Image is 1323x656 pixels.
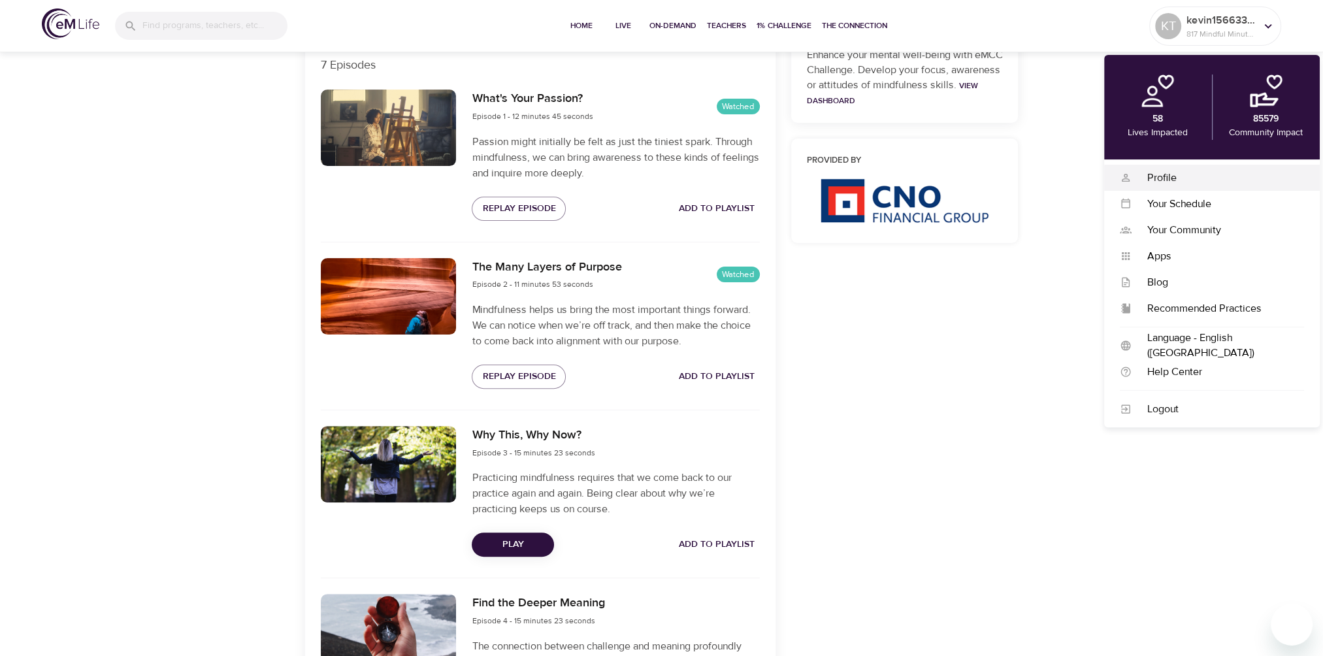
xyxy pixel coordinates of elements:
button: Add to Playlist [674,533,760,557]
div: Blog [1132,275,1304,290]
div: Apps [1132,249,1304,264]
span: Episode 1 - 12 minutes 45 seconds [472,111,593,122]
div: Your Schedule [1132,197,1304,212]
button: Add to Playlist [674,197,760,221]
span: Add to Playlist [679,369,755,385]
div: Profile [1132,171,1304,186]
div: KT [1155,13,1181,39]
div: Your Community [1132,223,1304,238]
h6: What's Your Passion? [472,90,593,108]
span: Replay Episode [482,201,555,217]
span: Play [482,536,544,553]
p: 817 Mindful Minutes [1186,28,1256,40]
span: Replay Episode [482,369,555,385]
span: The Connection [822,19,887,33]
span: Watched [717,101,760,113]
h6: Find the Deeper Meaning [472,594,604,613]
div: Logout [1132,402,1304,417]
p: 58 [1152,112,1163,126]
span: 1% Challenge [757,19,811,33]
p: Enhance your mental well-being with eMCC Challenge. Develop your focus, awareness or attitudes of... [807,48,1003,108]
span: Episode 4 - 15 minutes 23 seconds [472,615,595,626]
h6: Why This, Why Now? [472,426,595,445]
h6: Provided by [807,154,1003,168]
img: CNO%20logo.png [820,178,988,223]
p: Community Impact [1229,126,1303,140]
span: Episode 2 - 11 minutes 53 seconds [472,279,593,289]
p: Passion might initially be felt as just the tiniest spark. Through mindfulness, we can bring awar... [472,134,759,181]
span: Teachers [707,19,746,33]
button: Replay Episode [472,365,566,389]
p: kevin1566334619 [1186,12,1256,28]
img: logo [42,8,99,39]
span: Watched [717,269,760,281]
p: Mindfulness helps us bring the most important things forward. We can notice when we’re off track,... [472,302,759,349]
input: Find programs, teachers, etc... [142,12,287,40]
button: Add to Playlist [674,365,760,389]
h6: The Many Layers of Purpose [472,258,621,277]
span: Episode 3 - 15 minutes 23 seconds [472,448,595,458]
button: Play [472,533,554,557]
span: Home [566,19,597,33]
div: Language - English ([GEOGRAPHIC_DATA]) [1132,331,1304,361]
span: Add to Playlist [679,536,755,553]
button: Replay Episode [472,197,566,221]
span: On-Demand [649,19,696,33]
span: Live [608,19,639,33]
p: Lives Impacted [1128,126,1188,140]
p: Practicing mindfulness requires that we come back to our practice again and again. Being clear ab... [472,470,759,517]
p: 7 Episodes [321,56,760,74]
img: community.png [1250,74,1282,107]
span: Add to Playlist [679,201,755,217]
div: Recommended Practices [1132,301,1304,316]
a: View Dashboard [807,80,978,106]
iframe: Button to launch messaging window [1271,604,1313,646]
p: 85579 [1253,112,1279,126]
div: Help Center [1132,365,1304,380]
img: personal.png [1141,74,1174,107]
